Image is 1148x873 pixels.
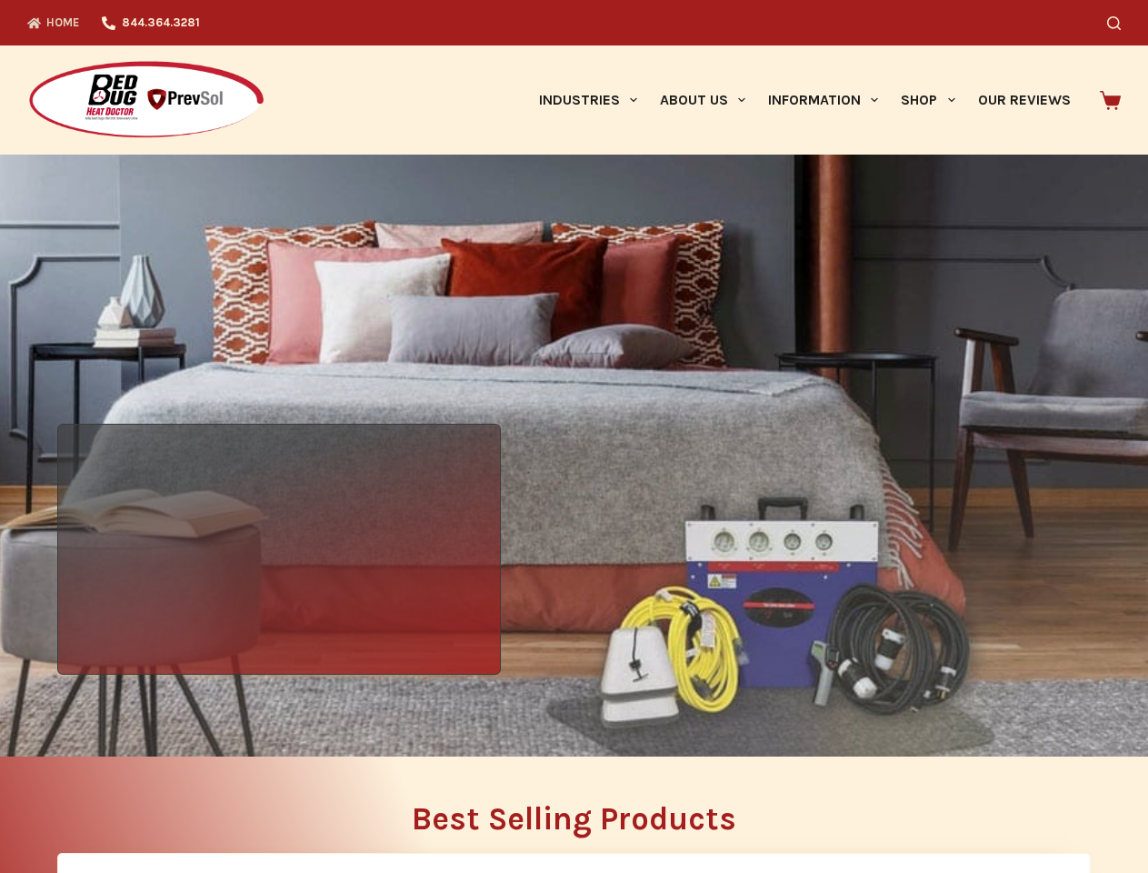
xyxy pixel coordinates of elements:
[1107,16,1121,30] button: Search
[57,803,1091,835] h2: Best Selling Products
[527,45,1082,155] nav: Primary
[966,45,1082,155] a: Our Reviews
[27,60,265,141] img: Prevsol/Bed Bug Heat Doctor
[527,45,648,155] a: Industries
[757,45,890,155] a: Information
[890,45,966,155] a: Shop
[648,45,756,155] a: About Us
